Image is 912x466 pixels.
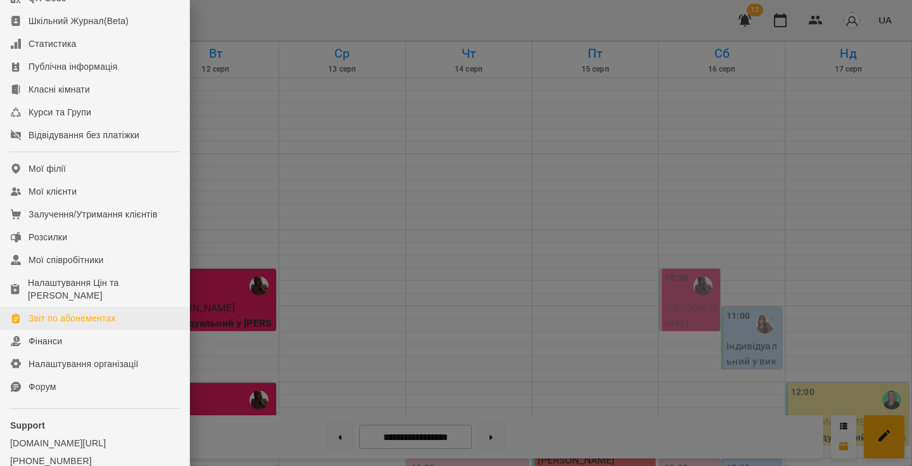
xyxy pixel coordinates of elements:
[10,419,179,432] p: Support
[28,37,77,50] div: Статистика
[28,335,62,347] div: Фінанси
[28,358,139,370] div: Налаштування організації
[28,208,158,221] div: Залучення/Утримання клієнтів
[28,60,117,73] div: Публічна інформація
[28,231,67,243] div: Розсилки
[28,162,66,175] div: Мої філії
[28,380,56,393] div: Форум
[10,437,179,450] a: [DOMAIN_NAME][URL]
[28,312,116,325] div: Звіт по абонементах
[28,129,139,141] div: Відвідування без платіжки
[28,106,91,119] div: Курси та Групи
[28,254,104,266] div: Мої співробітники
[28,276,179,302] div: Налаштування Цін та [PERSON_NAME]
[28,83,90,96] div: Класні кімнати
[28,15,129,27] div: Шкільний Журнал(Beta)
[28,185,77,198] div: Мої клієнти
